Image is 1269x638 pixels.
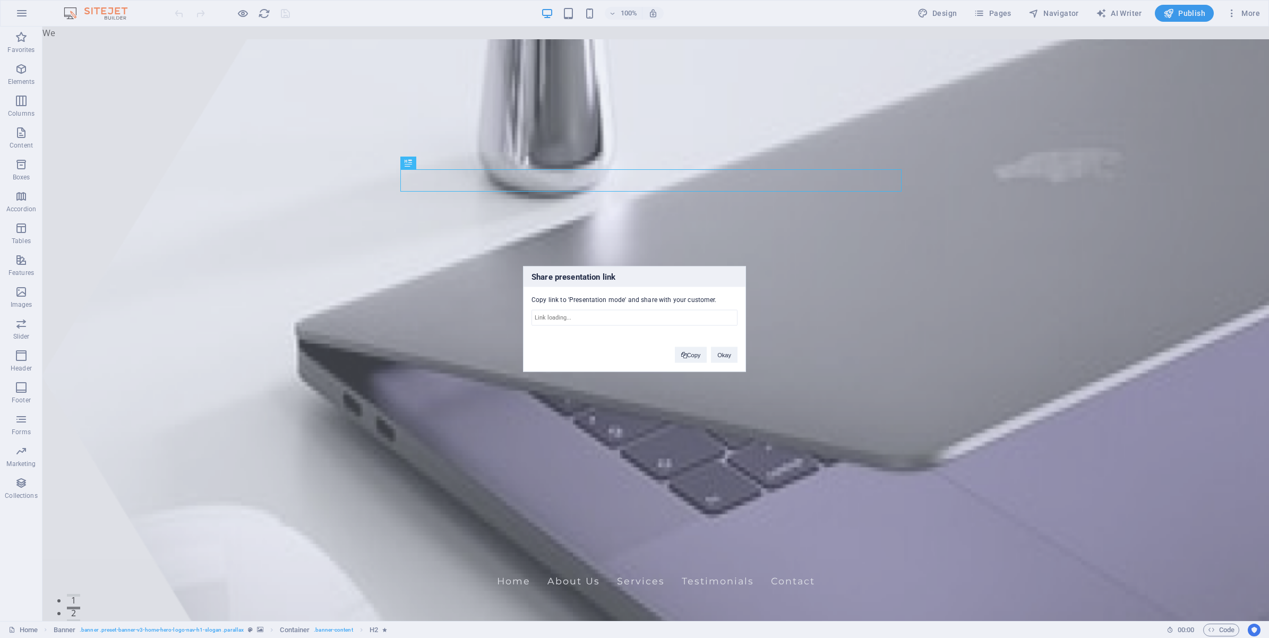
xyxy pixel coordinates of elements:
div: Copy link to 'Presentation mode' and share with your customer. [531,295,738,337]
input: Link loading... [531,310,738,326]
button: 3 [24,593,38,596]
h3: Share presentation link [524,267,745,287]
button: 1 [24,567,38,570]
button: Copy [675,347,707,363]
button: 2 [24,580,38,583]
button: Okay [711,347,738,363]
